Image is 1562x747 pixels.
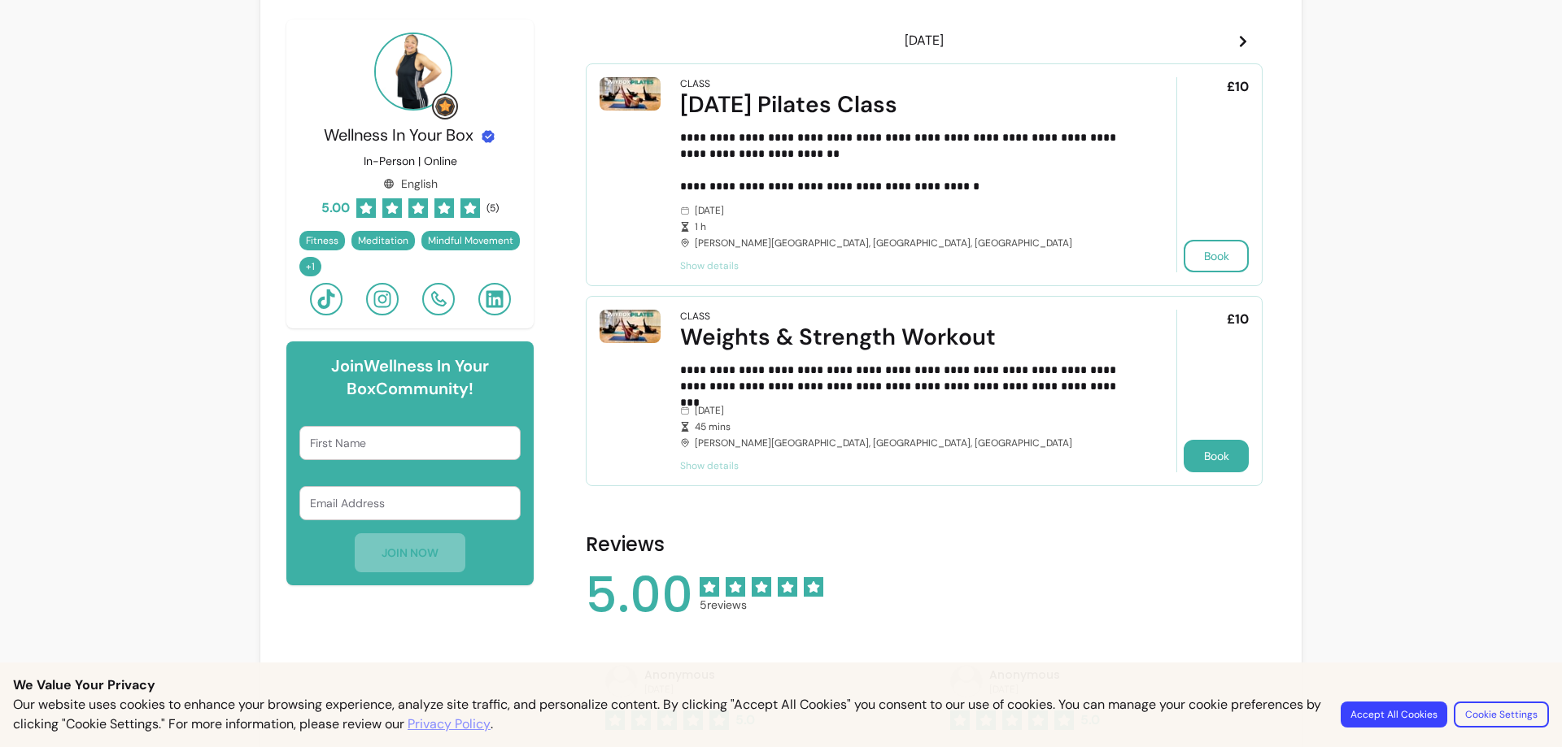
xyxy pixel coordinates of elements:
h6: Join Wellness In Your Box Community! [299,354,521,400]
span: Show details [680,459,1131,472]
span: Meditation [358,234,408,247]
span: Wellness In Your Box [324,124,473,145]
button: Cookie Settings [1454,701,1549,727]
header: [DATE] [586,24,1263,57]
img: Provider image [374,33,452,111]
span: 5 reviews [700,597,823,613]
span: 5.00 [321,198,350,218]
button: Book [1184,440,1249,472]
div: Class [680,77,710,90]
span: £10 [1227,77,1249,97]
span: £10 [1227,310,1249,329]
span: ( 5 ) [486,202,499,215]
span: + 1 [303,260,318,273]
div: [DATE] [PERSON_NAME][GEOGRAPHIC_DATA], [GEOGRAPHIC_DATA], [GEOGRAPHIC_DATA] [680,404,1131,450]
h2: Reviews [586,532,1263,558]
span: 45 mins [695,420,1131,433]
button: Accept All Cookies [1341,701,1447,727]
span: Fitness [306,234,338,247]
div: Class [680,310,710,323]
span: 5.00 [586,571,693,619]
span: 1 h [695,220,1131,233]
img: Weights & Strength Workout [600,310,661,343]
p: Our website uses cookies to enhance your browsing experience, analyze site traffic, and personali... [13,695,1321,734]
button: Book [1184,240,1249,272]
span: Show details [680,259,1131,272]
div: English [383,176,438,192]
p: We Value Your Privacy [13,675,1549,695]
img: Grow [435,97,455,116]
div: Weights & Strength Workout [680,323,1131,352]
a: Privacy Policy [408,714,491,734]
div: [DATE] [PERSON_NAME][GEOGRAPHIC_DATA], [GEOGRAPHIC_DATA], [GEOGRAPHIC_DATA] [680,204,1131,250]
input: First Name [310,435,510,451]
img: Thursday Pilates Class [600,77,661,111]
span: Mindful Movement [428,234,513,247]
div: [DATE] Pilates Class [680,90,1131,119]
input: Email Address [310,495,510,511]
p: In-Person | Online [364,153,457,169]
